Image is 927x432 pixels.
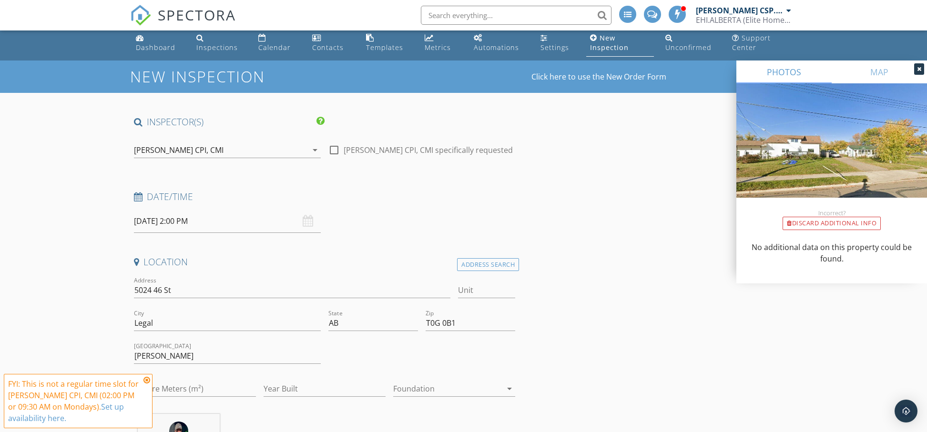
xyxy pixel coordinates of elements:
[134,191,516,203] h4: Date/Time
[258,43,291,52] div: Calendar
[748,241,916,264] p: No additional data on this property could be found.
[344,145,513,155] label: [PERSON_NAME] CPI, CMI specifically requested
[736,60,832,83] a: PHOTOS
[255,30,301,57] a: Calendar
[696,15,791,25] div: EHI.ALBERTA (Elite Home Inspections)
[134,116,325,128] h4: INSPECTOR(S)
[425,43,451,52] div: Metrics
[457,258,519,271] div: Address Search
[134,256,516,268] h4: Location
[732,33,771,52] div: Support Center
[136,43,175,52] div: Dashboard
[783,217,881,230] div: Discard Additional info
[132,30,185,57] a: Dashboard
[531,73,666,80] a: Click here to use the New Order Form
[362,30,413,57] a: Templates
[158,5,236,25] span: SPECTORA
[736,83,927,221] img: streetview
[308,30,355,57] a: Contacts
[134,210,321,233] input: Select date
[662,30,720,57] a: Unconfirmed
[474,43,519,52] div: Automations
[736,209,927,217] div: Incorrect?
[895,400,917,422] div: Open Intercom Messenger
[196,43,238,52] div: Inspections
[504,383,515,394] i: arrow_drop_down
[134,146,224,154] div: [PERSON_NAME] CPI, CMI
[130,68,341,85] h1: New Inspection
[421,30,462,57] a: Metrics
[586,30,654,57] a: New Inspection
[130,5,151,26] img: The Best Home Inspection Software - Spectora
[537,30,579,57] a: Settings
[8,378,141,424] div: FYI: This is not a regular time slot for [PERSON_NAME] CPI, CMI (02:00 PM or 09:30 AM on Mondays).
[421,6,611,25] input: Search everything...
[309,144,321,156] i: arrow_drop_down
[193,30,247,57] a: Inspections
[832,60,927,83] a: MAP
[665,43,712,52] div: Unconfirmed
[470,30,529,57] a: Automations (Basic)
[540,43,569,52] div: Settings
[130,13,236,33] a: SPECTORA
[366,43,403,52] div: Templates
[312,43,344,52] div: Contacts
[696,6,784,15] div: [PERSON_NAME] CSP. CMI
[590,33,629,52] div: New Inspection
[728,30,795,57] a: Support Center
